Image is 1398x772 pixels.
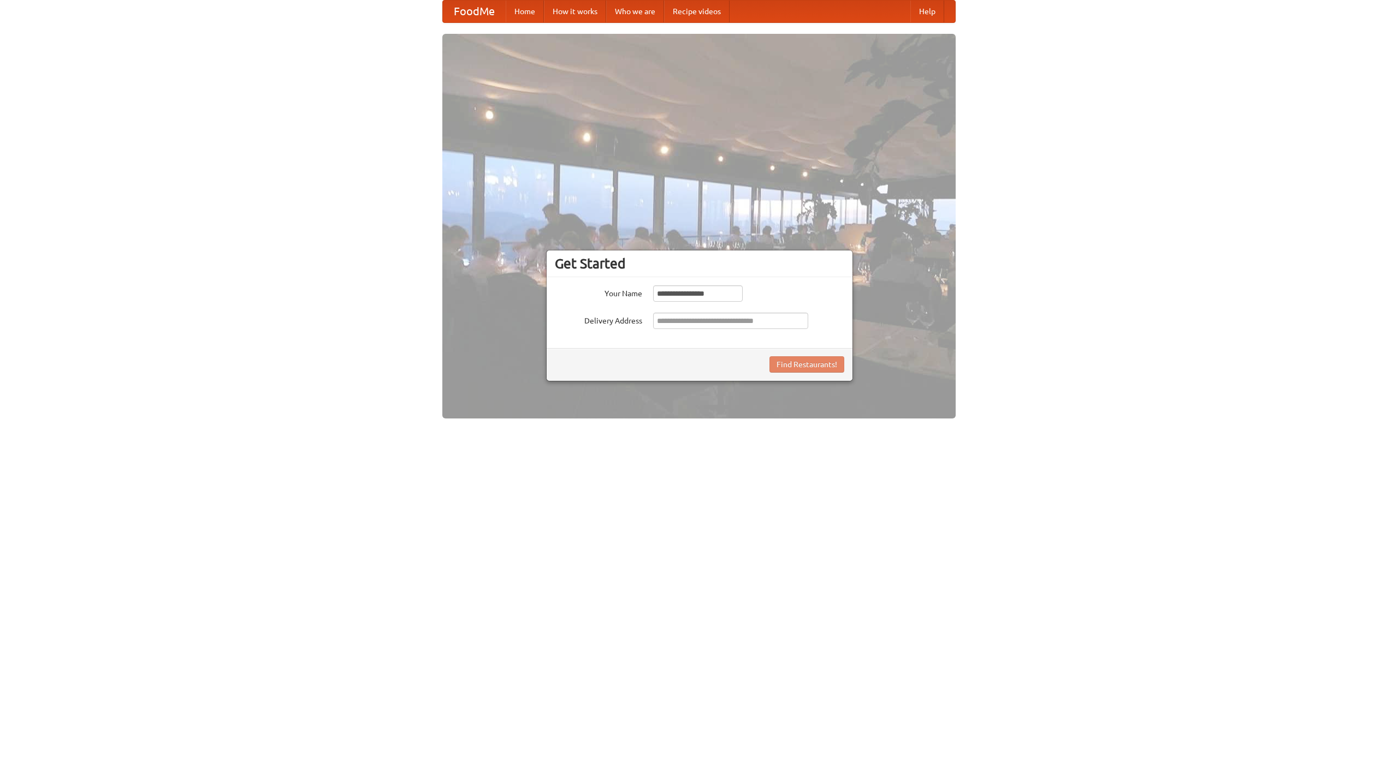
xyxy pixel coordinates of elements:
label: Your Name [555,285,642,299]
a: How it works [544,1,606,22]
a: FoodMe [443,1,506,22]
a: Help [910,1,944,22]
a: Home [506,1,544,22]
a: Who we are [606,1,664,22]
a: Recipe videos [664,1,730,22]
button: Find Restaurants! [769,356,844,373]
h3: Get Started [555,255,844,272]
label: Delivery Address [555,313,642,326]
